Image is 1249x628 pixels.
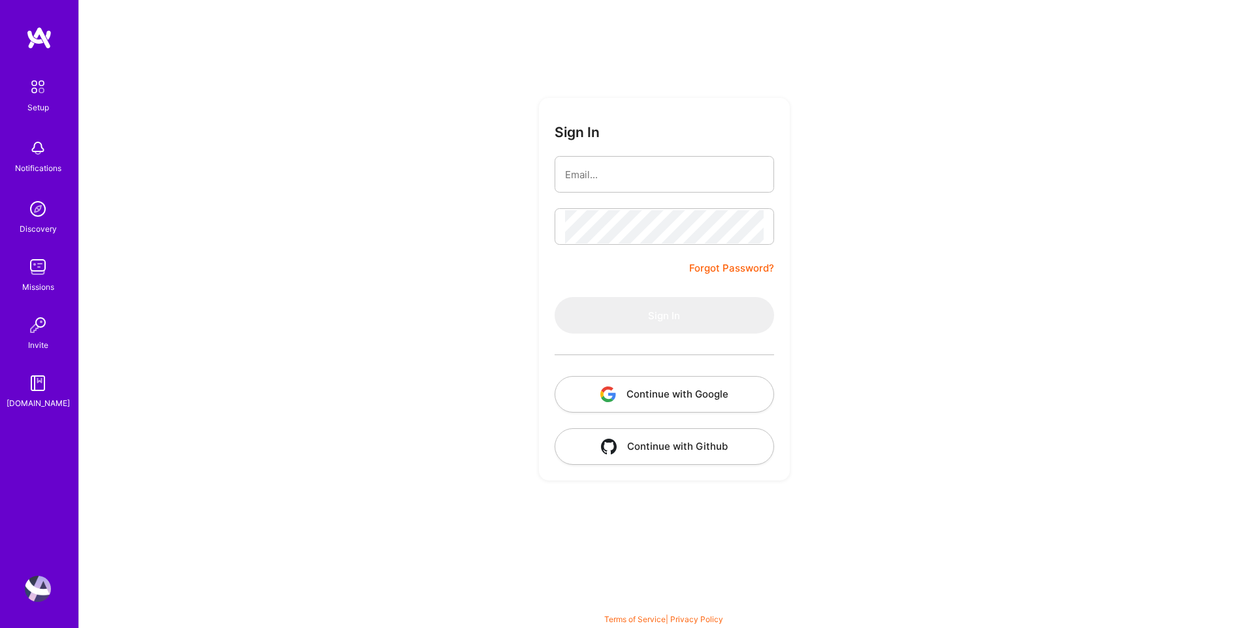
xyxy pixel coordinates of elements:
div: Missions [22,280,54,294]
a: Privacy Policy [670,614,723,624]
img: Invite [25,312,51,338]
img: discovery [25,196,51,222]
img: setup [24,73,52,101]
div: Setup [27,101,49,114]
button: Continue with Github [555,428,774,465]
div: Notifications [15,161,61,175]
img: User Avatar [25,576,51,602]
button: Continue with Google [555,376,774,413]
img: logo [26,26,52,50]
a: Terms of Service [604,614,666,624]
div: Invite [28,338,48,352]
div: © 2025 ATeams Inc., All rights reserved. [78,589,1249,621]
span: | [604,614,723,624]
div: Discovery [20,222,57,236]
div: [DOMAIN_NAME] [7,396,70,410]
img: icon [600,386,616,402]
img: teamwork [25,254,51,280]
input: Email... [565,158,764,191]
h3: Sign In [555,124,600,140]
a: User Avatar [22,576,54,602]
button: Sign In [555,297,774,334]
img: guide book [25,370,51,396]
a: Forgot Password? [689,260,774,276]
img: bell [25,135,51,161]
img: icon [601,439,617,454]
